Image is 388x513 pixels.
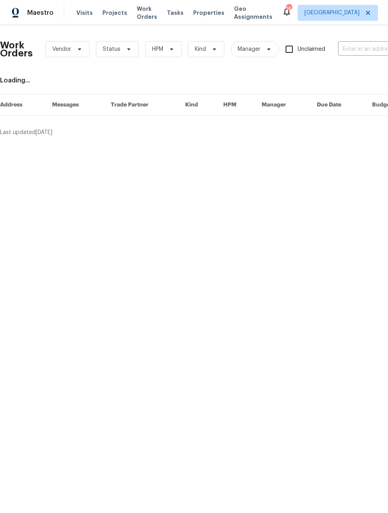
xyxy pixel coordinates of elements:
[46,94,104,116] th: Messages
[298,45,325,54] span: Unclaimed
[304,9,360,17] span: [GEOGRAPHIC_DATA]
[238,45,260,53] span: Manager
[52,45,71,53] span: Vendor
[195,45,206,53] span: Kind
[103,45,120,53] span: Status
[234,5,272,21] span: Geo Assignments
[217,94,255,116] th: HPM
[286,5,292,13] div: 16
[310,94,366,116] th: Due Date
[137,5,157,21] span: Work Orders
[104,94,179,116] th: Trade Partner
[102,9,127,17] span: Projects
[152,45,163,53] span: HPM
[76,9,93,17] span: Visits
[255,94,310,116] th: Manager
[36,130,52,135] span: [DATE]
[27,9,54,17] span: Maestro
[179,94,217,116] th: Kind
[193,9,224,17] span: Properties
[167,10,184,16] span: Tasks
